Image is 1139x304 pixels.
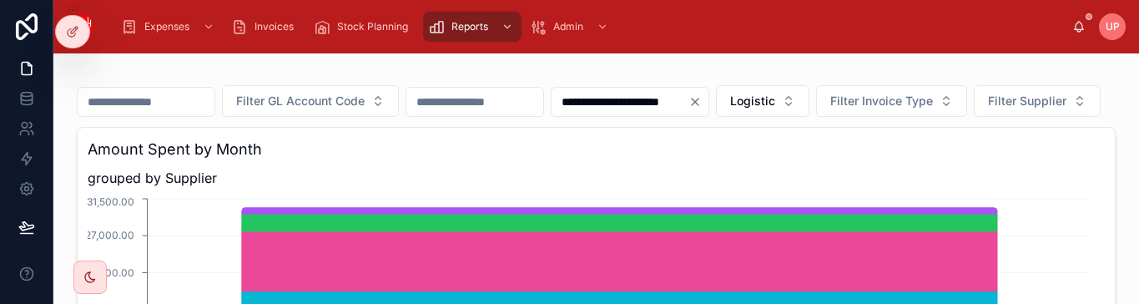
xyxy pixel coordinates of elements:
span: Expenses [144,20,189,33]
span: grouped by Supplier [88,168,1105,188]
a: Stock Planning [309,12,420,42]
span: Filter Supplier [988,93,1066,109]
button: Select Button [716,85,809,117]
span: Admin [553,20,583,33]
button: Select Button [816,85,967,117]
a: Invoices [226,12,305,42]
span: Filter Invoice Type [830,93,933,109]
button: Clear [688,95,708,109]
button: Select Button [974,85,1101,117]
span: Logistic [730,93,775,109]
tspan: 31,500.00 [87,195,134,208]
span: Stock Planning [337,20,408,33]
tspan: 22,500.00 [85,266,134,279]
a: Expenses [116,12,223,42]
span: Reports [451,20,488,33]
h3: Amount Spent by Month [88,138,1105,161]
button: Select Button [222,85,399,117]
span: Invoices [255,20,294,33]
span: UP [1106,20,1120,33]
span: Filter GL Account Code [236,93,365,109]
tspan: 27,000.00 [85,229,134,241]
div: scrollable content [108,8,1072,45]
a: Admin [525,12,617,42]
a: Reports [423,12,522,42]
